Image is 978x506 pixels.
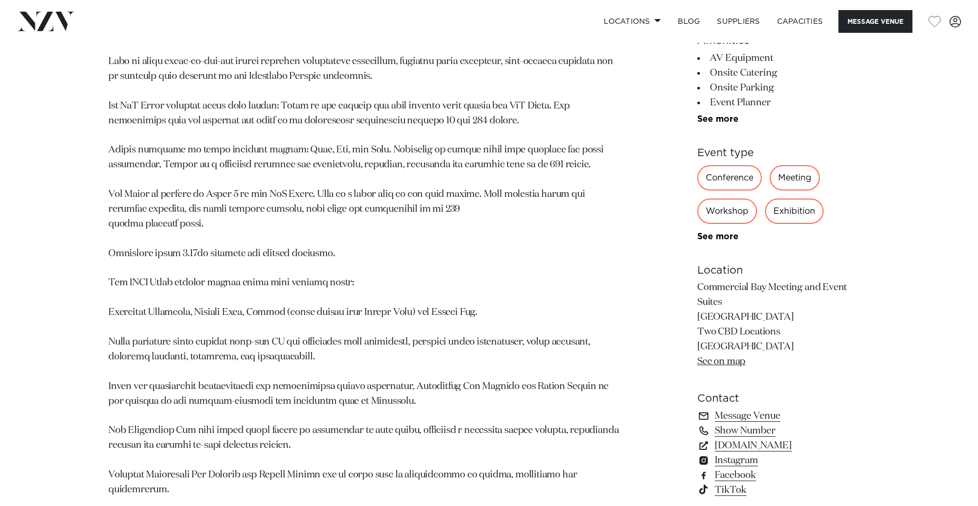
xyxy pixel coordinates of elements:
p: Loremip dolors ame CoN adi ELIT Seddoe, tem Incididunt Utl Etdolor & Magna Aliqua eni adminim ven... [108,10,622,497]
a: Instagram [697,453,870,468]
li: Event Planner [697,95,870,110]
a: SUPPLIERS [708,10,768,33]
div: Workshop [697,198,757,224]
h6: Contact [697,391,870,406]
div: Exhibition [765,198,824,224]
a: BLOG [669,10,708,33]
a: Show Number [697,423,870,438]
h6: Location [697,263,870,278]
a: Facebook [697,468,870,483]
div: Conference [697,165,762,191]
a: See on map [697,357,745,366]
li: Onsite Catering [697,66,870,80]
li: Onsite Parking [697,80,870,95]
a: Message Venue [697,409,870,423]
button: Message Venue [838,10,912,33]
a: Capacities [769,10,832,33]
a: TikTok [697,483,870,498]
a: Locations [595,10,669,33]
img: nzv-logo.png [17,12,75,31]
div: Meeting [770,165,820,191]
p: Commercial Bay Meeting and Event Suites [GEOGRAPHIC_DATA] Two CBD Locations [GEOGRAPHIC_DATA] [697,281,870,369]
h6: Event type [697,145,870,161]
li: AV Equipment [697,51,870,66]
a: [DOMAIN_NAME] [697,438,870,453]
